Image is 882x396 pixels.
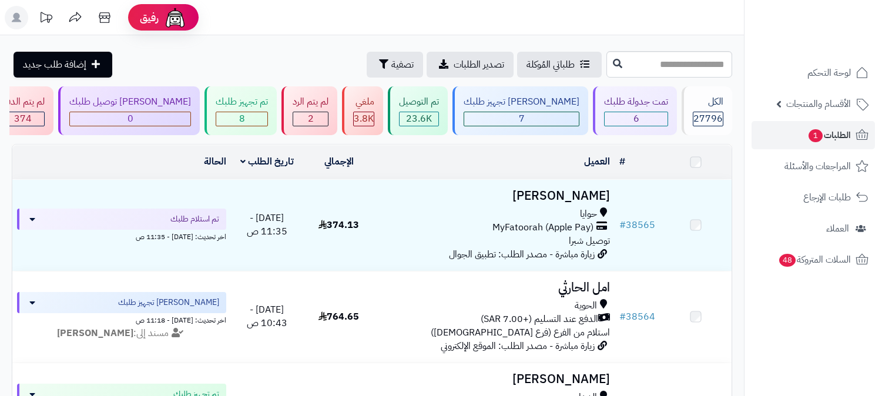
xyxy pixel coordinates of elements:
[633,112,639,126] span: 6
[441,339,595,353] span: زيارة مباشرة - مصدر الطلب: الموقع الإلكتروني
[778,251,851,268] span: السلات المتروكة
[784,158,851,174] span: المراجعات والأسئلة
[204,155,226,169] a: الحالة
[293,112,328,126] div: 2
[31,6,61,32] a: تحديثات المنصة
[1,95,45,109] div: لم يتم الدفع
[247,303,287,330] span: [DATE] - 10:43 ص
[23,58,86,72] span: إضافة طلب جديد
[752,152,875,180] a: المراجعات والأسئلة
[118,297,219,308] span: [PERSON_NAME] تجهيز طلبك
[2,112,44,126] div: 374
[481,313,598,326] span: الدفع عند التسليم (+7.00 SAR)
[604,95,668,109] div: تمت جدولة طلبك
[239,112,245,126] span: 8
[340,86,385,135] a: ملغي 3.8K
[693,95,723,109] div: الكل
[464,95,579,109] div: [PERSON_NAME] تجهيز طلبك
[318,218,359,232] span: 374.13
[619,310,655,324] a: #38564
[17,230,226,242] div: اخر تحديث: [DATE] - 11:35 ص
[517,52,602,78] a: طلباتي المُوكلة
[163,6,187,29] img: ai-face.png
[406,112,432,126] span: 23.6K
[318,310,359,324] span: 764.65
[70,112,190,126] div: 0
[619,218,626,232] span: #
[591,86,679,135] a: تمت جدولة طلبك 6
[752,121,875,149] a: الطلبات1
[779,254,796,267] span: 48
[619,310,626,324] span: #
[69,95,191,109] div: [PERSON_NAME] توصيل طلبك
[380,281,610,294] h3: امل الحارثي
[693,112,723,126] span: 27796
[449,247,595,261] span: زيارة مباشرة - مصدر الطلب: تطبيق الجوال
[807,65,851,81] span: لوحة التحكم
[752,59,875,87] a: لوحة التحكم
[807,127,851,143] span: الطلبات
[569,234,610,248] span: توصيل شبرا
[431,325,610,340] span: استلام من الفرع (فرع [DEMOGRAPHIC_DATA])
[679,86,735,135] a: الكل27796
[427,52,514,78] a: تصدير الطلبات
[526,58,575,72] span: طلباتي المُوكلة
[14,52,112,78] a: إضافة طلب جديد
[17,313,226,325] div: اخر تحديث: [DATE] - 11:18 ص
[619,155,625,169] a: #
[752,183,875,212] a: طلبات الإرجاع
[580,207,597,221] span: حوايا
[380,372,610,386] h3: [PERSON_NAME]
[492,221,593,234] span: MyFatoorah (Apple Pay)
[354,112,374,126] span: 3.8K
[128,112,133,126] span: 0
[8,327,235,340] div: مسند إلى:
[140,11,159,25] span: رفيق
[367,52,423,78] button: تصفية
[247,211,287,239] span: [DATE] - 11:35 ص
[584,155,610,169] a: العميل
[279,86,340,135] a: لم يتم الرد 2
[803,189,851,206] span: طلبات الإرجاع
[170,213,219,225] span: تم استلام طلبك
[240,155,294,169] a: تاريخ الطلب
[57,326,133,340] strong: [PERSON_NAME]
[802,33,871,58] img: logo-2.png
[752,246,875,274] a: السلات المتروكة48
[605,112,668,126] div: 6
[293,95,328,109] div: لم يتم الرد
[786,96,851,112] span: الأقسام والمنتجات
[14,112,32,126] span: 374
[391,58,414,72] span: تصفية
[324,155,354,169] a: الإجمالي
[464,112,579,126] div: 7
[385,86,450,135] a: تم التوصيل 23.6K
[202,86,279,135] a: تم تجهيز طلبك 8
[353,95,374,109] div: ملغي
[519,112,525,126] span: 7
[826,220,849,237] span: العملاء
[380,189,610,203] h3: [PERSON_NAME]
[354,112,374,126] div: 3842
[619,218,655,232] a: #38565
[752,214,875,243] a: العملاء
[56,86,202,135] a: [PERSON_NAME] توصيل طلبك 0
[216,95,268,109] div: تم تجهيز طلبك
[575,299,597,313] span: الحوية
[400,112,438,126] div: 23556
[454,58,504,72] span: تصدير الطلبات
[809,129,823,142] span: 1
[450,86,591,135] a: [PERSON_NAME] تجهيز طلبك 7
[308,112,314,126] span: 2
[216,112,267,126] div: 8
[399,95,439,109] div: تم التوصيل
